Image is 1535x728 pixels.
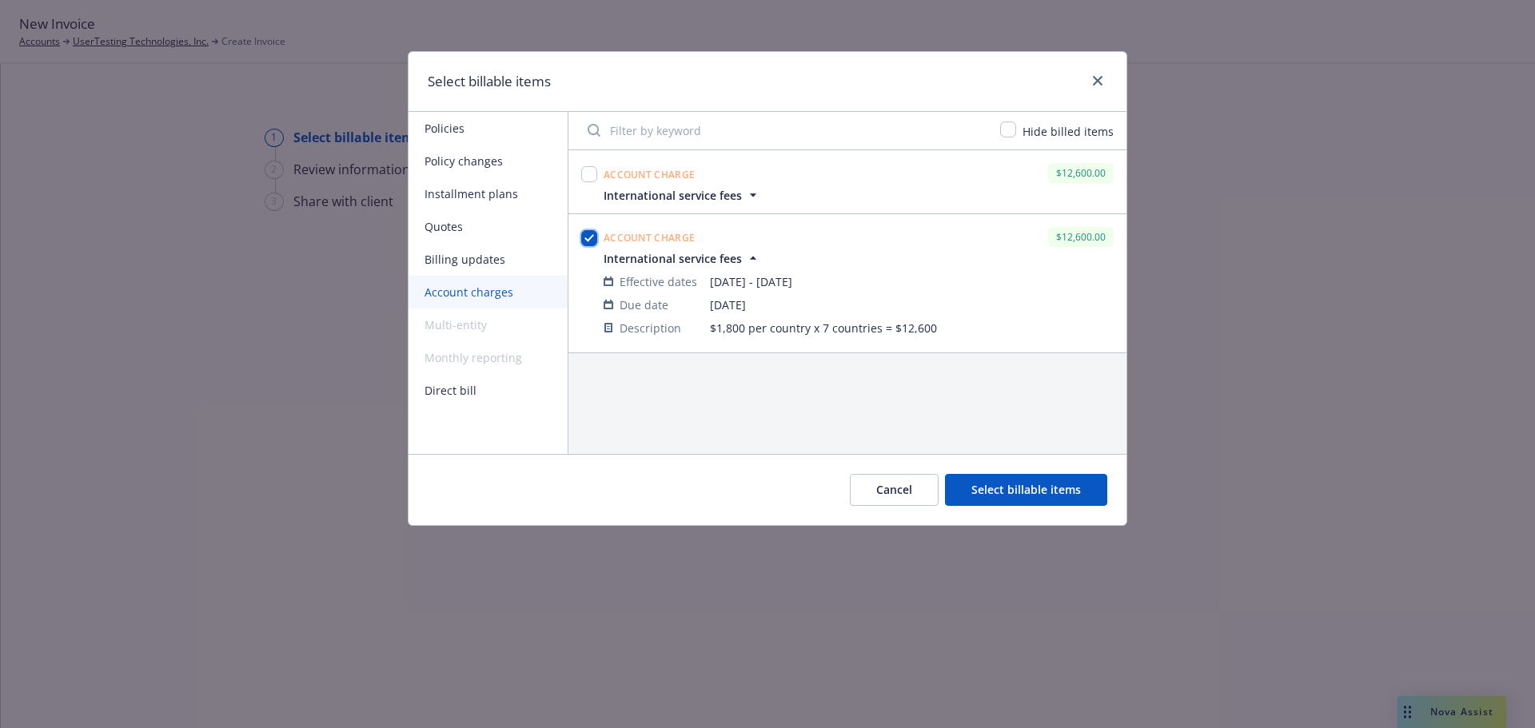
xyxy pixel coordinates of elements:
[409,374,568,407] button: Direct bill
[945,474,1107,506] button: Select billable items
[620,296,668,313] span: Due date
[409,112,568,145] button: Policies
[710,273,1114,290] span: [DATE] - [DATE]
[409,341,568,374] span: Monthly reporting
[428,71,551,92] h1: Select billable items
[1088,71,1107,90] a: close
[409,177,568,210] button: Installment plans
[1023,124,1114,139] span: Hide billed items
[409,308,568,341] span: Multi-entity
[604,168,695,181] span: Account charge
[710,296,1114,313] span: [DATE]
[604,187,761,204] button: International service fees
[604,187,742,204] span: International service fees
[409,243,568,276] button: Billing updates
[620,320,681,336] span: Description
[710,320,1114,336] span: $1,800 per country x 7 countries = $12,600
[620,273,697,290] span: Effective dates
[604,250,742,267] span: International service fees
[578,114,991,146] input: Filter by keyword
[1048,163,1114,183] div: $12,600.00
[409,210,568,243] button: Quotes
[604,231,695,245] span: Account charge
[409,145,568,177] button: Policy changes
[409,276,568,308] button: Account charges
[604,250,761,267] button: International service fees
[850,474,939,506] button: Cancel
[1048,227,1114,247] div: $12,600.00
